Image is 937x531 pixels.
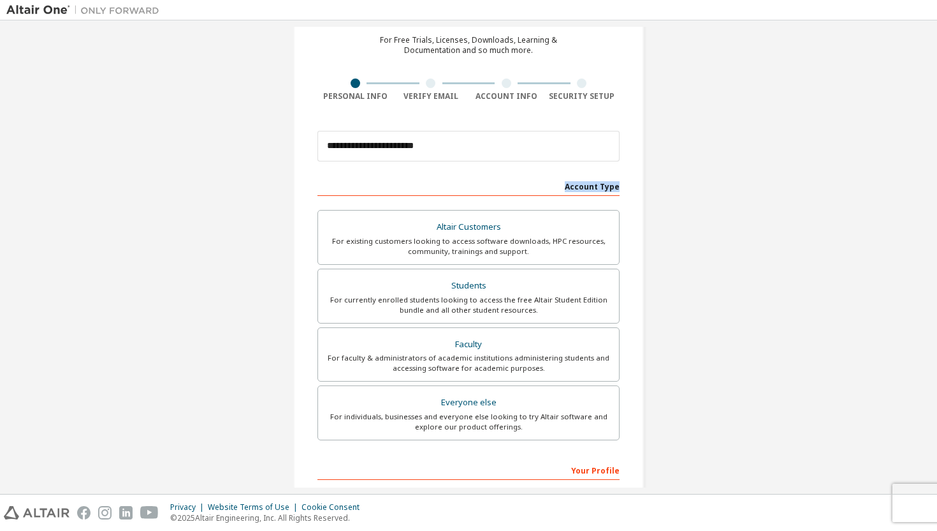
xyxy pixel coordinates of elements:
[140,506,159,520] img: youtube.svg
[326,394,611,412] div: Everyone else
[380,35,557,56] div: For Free Trials, Licenses, Downloads, Learning & Documentation and so much more.
[317,91,393,101] div: Personal Info
[468,91,544,101] div: Account Info
[326,277,611,295] div: Students
[208,502,301,512] div: Website Terms of Use
[170,512,367,523] p: © 2025 Altair Engineering, Inc. All Rights Reserved.
[326,218,611,236] div: Altair Customers
[326,336,611,354] div: Faculty
[544,91,620,101] div: Security Setup
[326,236,611,257] div: For existing customers looking to access software downloads, HPC resources, community, trainings ...
[317,176,620,196] div: Account Type
[326,295,611,315] div: For currently enrolled students looking to access the free Altair Student Edition bundle and all ...
[4,506,69,520] img: altair_logo.svg
[366,12,572,27] div: Create an Altair One Account
[326,353,611,373] div: For faculty & administrators of academic institutions administering students and accessing softwa...
[170,502,208,512] div: Privacy
[393,91,469,101] div: Verify Email
[77,506,91,520] img: facebook.svg
[98,506,112,520] img: instagram.svg
[6,4,166,17] img: Altair One
[317,460,620,480] div: Your Profile
[119,506,133,520] img: linkedin.svg
[301,502,367,512] div: Cookie Consent
[326,412,611,432] div: For individuals, businesses and everyone else looking to try Altair software and explore our prod...
[472,486,620,497] label: Last Name
[317,486,465,497] label: First Name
